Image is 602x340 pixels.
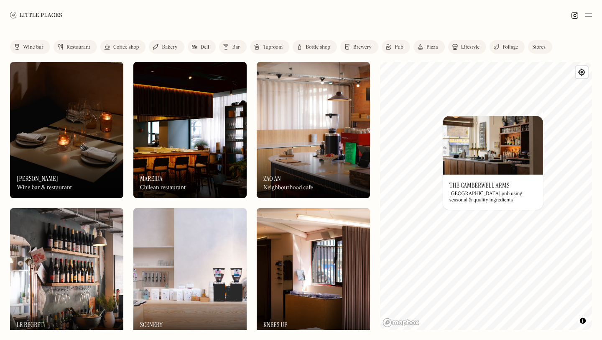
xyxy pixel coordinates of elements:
div: Restaurant [66,45,90,50]
a: MareidaMareidaMareidaChilean restaurant [133,62,247,198]
h3: [PERSON_NAME] [17,175,58,183]
div: Bar [232,45,240,50]
a: Restaurant [54,40,97,54]
a: Bottle shop [293,40,337,54]
img: The Camberwell Arms [443,116,543,175]
div: Stores [532,45,546,50]
h3: The Camberwell Arms [449,181,510,189]
a: Brewery [340,40,378,54]
button: Toggle attribution [578,316,588,326]
a: Stores [528,40,552,54]
a: Coffee shop [100,40,145,54]
a: Wine bar [10,40,50,54]
h3: Mareida [140,175,163,183]
img: Zao An [257,62,370,198]
img: Luna [10,62,123,198]
a: Deli [188,40,216,54]
div: Bakery [162,45,177,50]
div: Chilean restaurant [140,184,186,191]
div: Wine bar & restaurant [17,184,72,191]
a: Taproom [250,40,289,54]
h3: Zao An [263,175,281,183]
a: Pub [382,40,410,54]
div: Neighbourhood cafe [263,184,313,191]
div: Pub [395,45,403,50]
a: Mapbox homepage [383,318,419,327]
h3: Scenery [140,321,163,329]
h3: Le Regret [17,321,43,329]
a: LunaLuna[PERSON_NAME]Wine bar & restaurant [10,62,123,198]
h3: Knees Up [263,321,288,329]
a: Foliage [490,40,525,54]
a: Pizza [413,40,445,54]
span: Toggle attribution [580,316,585,325]
div: Deli [201,45,209,50]
div: [GEOGRAPHIC_DATA] pub using seasonal & quality ingredients [449,191,536,203]
div: Pizza [426,45,438,50]
button: Find my location [576,66,588,78]
div: Coffee shop [113,45,139,50]
canvas: Map [380,62,592,330]
a: Bar [219,40,247,54]
div: Foliage [503,45,518,50]
div: Lifestyle [461,45,480,50]
a: Lifestyle [448,40,486,54]
div: Bottle shop [306,45,330,50]
a: Zao AnZao AnZao AnNeighbourhood cafe [257,62,370,198]
div: Brewery [353,45,372,50]
a: The Camberwell ArmsThe Camberwell ArmsThe Camberwell Arms[GEOGRAPHIC_DATA] pub using seasonal & q... [443,116,543,210]
img: Mareida [133,62,247,198]
div: Wine bar [23,45,43,50]
div: Taproom [263,45,283,50]
a: Bakery [149,40,184,54]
